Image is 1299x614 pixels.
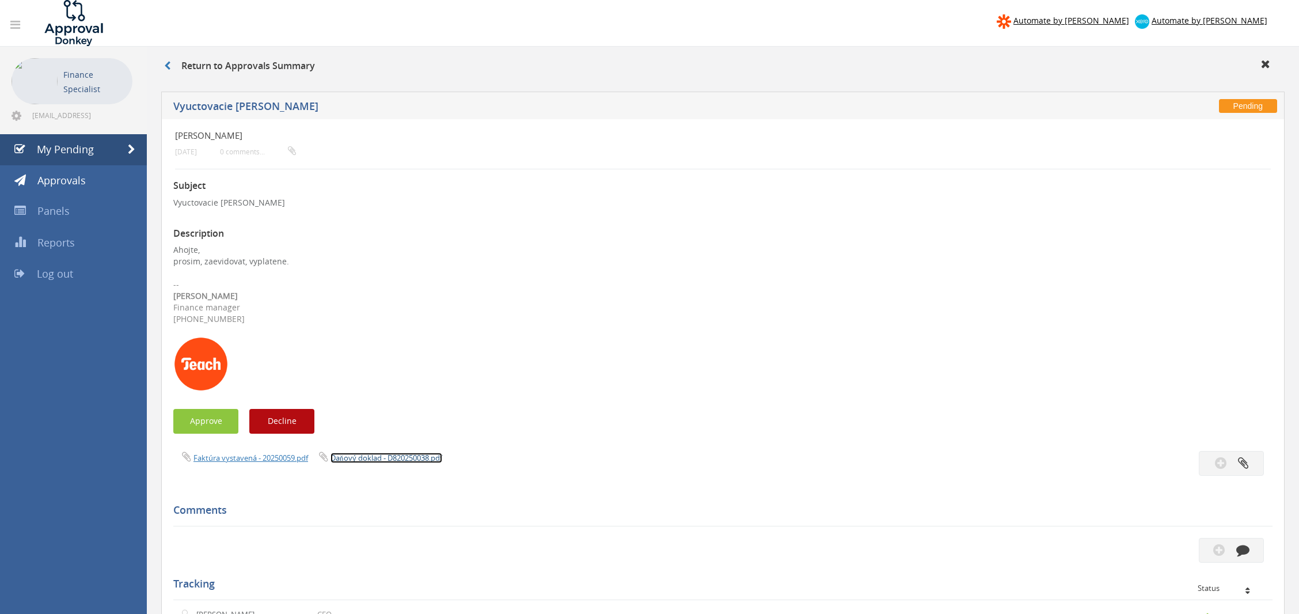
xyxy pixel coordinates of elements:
[175,147,197,156] small: [DATE]
[63,67,127,96] p: Finance Specialist
[37,204,70,218] span: Panels
[1013,15,1129,26] span: Automate by [PERSON_NAME]
[173,578,1264,590] h5: Tracking
[173,279,179,290] span: --
[1152,15,1267,26] span: Automate by [PERSON_NAME]
[173,505,1264,516] h5: Comments
[1135,14,1149,29] img: xero-logo.png
[173,256,1273,267] div: prosim, zaevidovat, vyplatene.
[193,453,308,463] a: Faktúra vystavená - 20250059.pdf
[1219,99,1277,113] span: Pending
[37,173,86,187] span: Approvals
[997,14,1011,29] img: zapier-logomark.png
[173,313,1273,325] div: [PHONE_NUMBER]
[37,142,94,156] span: My Pending
[249,409,314,434] button: Decline
[173,181,1273,191] h3: Subject
[173,336,229,392] img: AIorK4xum92ULl6MfEC87BzxdKPd066n-_wody-wG3DD6EcpWWQSs4h78O4xkKOQr1XycK7x_tLcvPo
[173,409,238,434] button: Approve
[32,111,130,120] span: [EMAIL_ADDRESS][DOMAIN_NAME]
[173,101,945,115] h5: Vyuctovacie [PERSON_NAME]
[173,290,238,301] b: [PERSON_NAME]
[1198,584,1264,592] div: Status
[164,61,315,71] h3: Return to Approvals Summary
[173,302,1273,313] div: Finance manager
[37,236,75,249] span: Reports
[37,267,73,281] span: Log out
[175,131,1088,141] h4: [PERSON_NAME]
[173,197,1273,209] p: Vyuctovacie [PERSON_NAME]
[331,453,442,463] a: Daňový doklad - D820250038.pdf
[173,229,1273,239] h3: Description
[220,147,296,156] small: 0 comments...
[173,244,1273,256] div: Ahojte,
